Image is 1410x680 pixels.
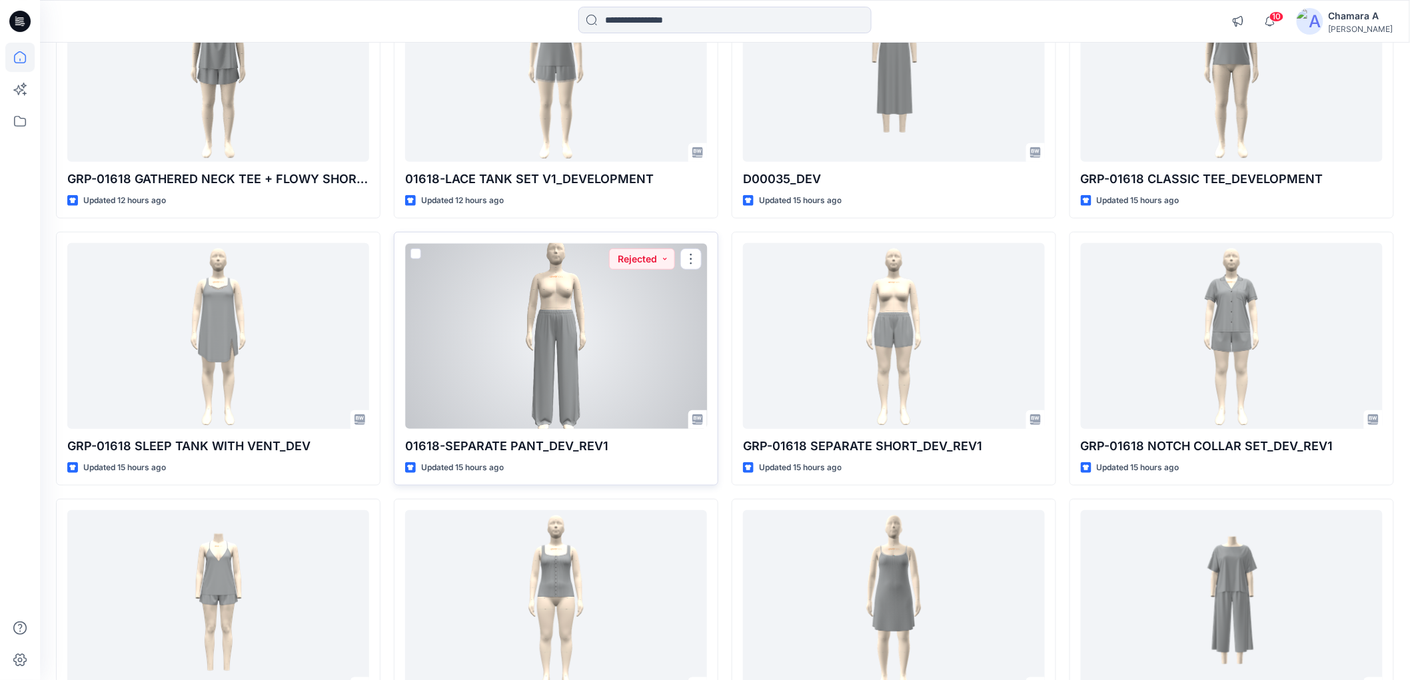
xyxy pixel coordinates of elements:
[405,437,707,456] p: 01618-SEPARATE PANT_DEV_REV1
[405,243,707,428] a: 01618-SEPARATE PANT_DEV_REV1
[405,170,707,188] p: 01618-LACE TANK SET V1_DEVELOPMENT
[743,437,1045,456] p: GRP-01618 SEPARATE SHORT_DEV_REV1
[1269,11,1284,22] span: 10
[1329,8,1393,24] div: Chamara A
[1081,437,1383,456] p: GRP-01618 NOTCH COLLAR SET_DEV_REV1
[83,461,166,475] p: Updated 15 hours ago
[1097,194,1179,208] p: Updated 15 hours ago
[743,170,1045,188] p: D00035_DEV
[421,194,504,208] p: Updated 12 hours ago
[421,461,504,475] p: Updated 15 hours ago
[759,194,842,208] p: Updated 15 hours ago
[67,437,369,456] p: GRP-01618 SLEEP TANK WITH VENT_DEV
[743,243,1045,428] a: GRP-01618 SEPARATE SHORT_DEV_REV1
[1297,8,1323,35] img: avatar
[83,194,166,208] p: Updated 12 hours ago
[1081,243,1383,428] a: GRP-01618 NOTCH COLLAR SET_DEV_REV1
[759,461,842,475] p: Updated 15 hours ago
[67,243,369,428] a: GRP-01618 SLEEP TANK WITH VENT_DEV
[1097,461,1179,475] p: Updated 15 hours ago
[67,170,369,188] p: GRP-01618 GATHERED NECK TEE + FLOWY SHORT_DEVELOPMENT
[1329,24,1393,34] div: [PERSON_NAME]
[1081,170,1383,188] p: GRP-01618 CLASSIC TEE_DEVELOPMENT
